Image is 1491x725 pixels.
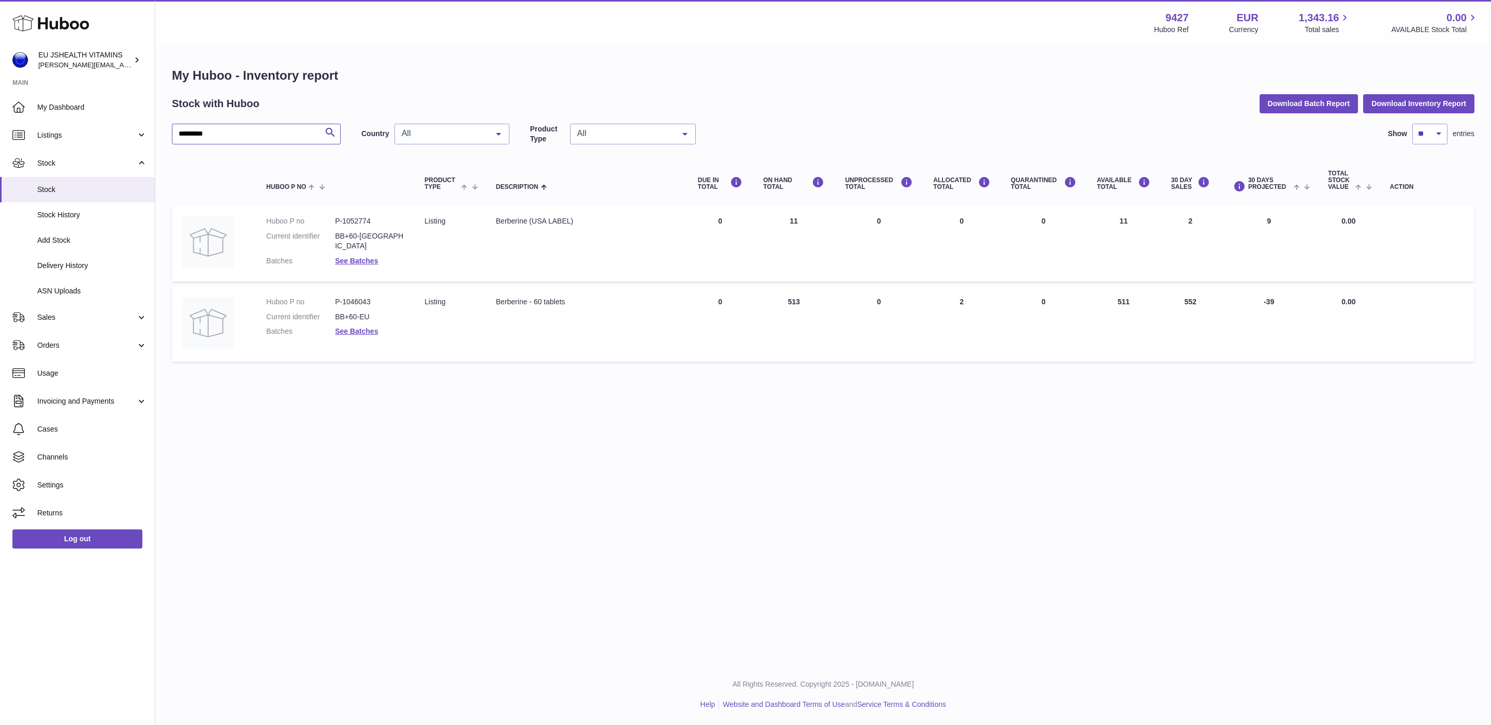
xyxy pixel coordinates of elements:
[1087,206,1161,282] td: 11
[1299,11,1351,35] a: 1,343.16 Total sales
[425,177,459,190] span: Product Type
[266,216,335,226] dt: Huboo P no
[1236,11,1258,25] strong: EUR
[12,52,28,68] img: laura@jessicasepel.com
[700,700,715,708] a: Help
[335,231,404,251] dd: BB+60-[GEOGRAPHIC_DATA]
[1087,287,1161,362] td: 511
[1042,217,1046,225] span: 0
[1260,94,1358,113] button: Download Batch Report
[933,176,990,190] div: ALLOCATED Total
[335,257,378,265] a: See Batches
[753,206,835,282] td: 11
[12,529,142,548] a: Log out
[399,128,488,139] span: All
[37,158,136,168] span: Stock
[1363,94,1474,113] button: Download Inventory Report
[335,312,404,322] dd: BB+60-EU
[335,297,404,307] dd: P-1046043
[496,216,677,226] div: Berberine (USA LABEL)
[1390,184,1465,190] div: Action
[37,424,147,434] span: Cases
[37,235,147,245] span: Add Stock
[182,216,234,268] img: product image
[37,185,147,195] span: Stock
[1388,129,1407,139] label: Show
[37,286,147,296] span: ASN Uploads
[1328,170,1353,191] span: Total stock value
[530,124,565,144] label: Product Type
[763,176,824,190] div: ON HAND Total
[1341,298,1355,306] span: 0.00
[1161,206,1220,282] td: 2
[1299,11,1339,25] span: 1,343.16
[496,297,677,307] div: Berberine - 60 tablets
[37,368,147,378] span: Usage
[425,298,445,306] span: listing
[37,130,136,140] span: Listings
[1305,25,1351,35] span: Total sales
[688,287,753,362] td: 0
[266,184,306,190] span: Huboo P no
[1391,11,1479,35] a: 0.00 AVAILABLE Stock Total
[575,128,675,139] span: All
[164,679,1483,689] p: All Rights Reserved. Copyright 2025 - [DOMAIN_NAME]
[1154,25,1189,35] div: Huboo Ref
[1171,176,1210,190] div: 30 DAY SALES
[1391,25,1479,35] span: AVAILABLE Stock Total
[38,50,131,70] div: EU JSHEALTH VITAMINS
[496,184,538,190] span: Description
[335,216,404,226] dd: P-1052774
[361,129,389,139] label: Country
[857,700,946,708] a: Service Terms & Conditions
[1165,11,1189,25] strong: 9427
[172,67,1474,84] h1: My Huboo - Inventory report
[698,176,742,190] div: DUE IN TOTAL
[38,61,208,69] span: [PERSON_NAME][EMAIL_ADDRESS][DOMAIN_NAME]
[37,261,147,271] span: Delivery History
[1453,129,1474,139] span: entries
[1229,25,1259,35] div: Currency
[266,312,335,322] dt: Current identifier
[923,206,1001,282] td: 0
[1341,217,1355,225] span: 0.00
[753,287,835,362] td: 513
[835,206,923,282] td: 0
[266,297,335,307] dt: Huboo P no
[37,313,136,322] span: Sales
[266,231,335,251] dt: Current identifier
[37,396,136,406] span: Invoicing and Payments
[37,210,147,220] span: Stock History
[1011,176,1076,190] div: QUARANTINED Total
[335,327,378,335] a: See Batches
[845,176,912,190] div: UNPROCESSED Total
[37,102,147,112] span: My Dashboard
[182,297,234,349] img: product image
[37,508,147,518] span: Returns
[37,452,147,462] span: Channels
[266,256,335,266] dt: Batches
[719,700,946,709] li: and
[1042,298,1046,306] span: 0
[37,341,136,350] span: Orders
[835,287,923,362] td: 0
[37,480,147,490] span: Settings
[1097,176,1150,190] div: AVAILABLE Total
[1248,177,1291,190] span: 30 DAYS PROJECTED
[688,206,753,282] td: 0
[1161,287,1220,362] td: 552
[1220,206,1318,282] td: 9
[1446,11,1467,25] span: 0.00
[266,327,335,336] dt: Batches
[425,217,445,225] span: listing
[923,287,1001,362] td: 2
[172,97,259,111] h2: Stock with Huboo
[1220,287,1318,362] td: -39
[723,700,845,708] a: Website and Dashboard Terms of Use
